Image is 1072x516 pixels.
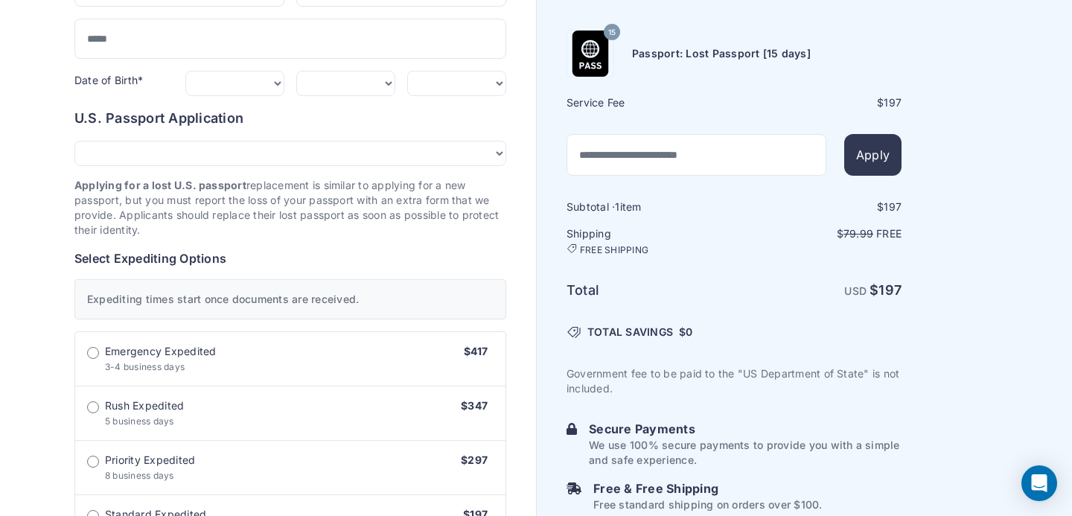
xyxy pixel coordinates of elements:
[593,480,822,497] h6: Free & Free Shipping
[876,227,902,240] span: Free
[632,46,811,61] h6: Passport: Lost Passport [15 days]
[74,179,246,191] strong: Applying for a lost U.S. passport
[878,282,902,298] span: 197
[589,420,902,438] h6: Secure Payments
[105,470,174,481] span: 8 business days
[464,345,488,357] span: $417
[580,244,648,256] span: FREE SHIPPING
[736,95,902,110] div: $
[567,280,733,301] h6: Total
[844,284,867,297] span: USD
[736,226,902,241] p: $
[884,96,902,109] span: 197
[567,200,733,214] h6: Subtotal · item
[679,325,693,340] span: $
[567,31,613,77] img: Product Name
[844,134,902,176] button: Apply
[567,95,733,110] h6: Service Fee
[105,415,174,427] span: 5 business days
[608,22,616,42] span: 15
[105,398,184,413] span: Rush Expedited
[461,453,488,466] span: $297
[593,497,822,512] p: Free standard shipping on orders over $100.
[105,344,217,359] span: Emergency Expedited
[1021,465,1057,501] div: Open Intercom Messenger
[461,399,488,412] span: $347
[686,325,692,338] span: 0
[884,200,902,213] span: 197
[105,453,195,468] span: Priority Expedited
[74,178,506,238] p: replacement is similar to applying for a new passport, but you must report the loss of your passp...
[736,200,902,214] div: $
[567,366,902,396] p: Government fee to be paid to the "US Department of State" is not included.
[567,226,733,256] h6: Shipping
[74,108,506,129] h6: U.S. Passport Application
[870,282,902,298] strong: $
[74,279,506,319] div: Expediting times start once documents are received.
[589,438,902,468] p: We use 100% secure payments to provide you with a simple and safe experience.
[587,325,673,340] span: TOTAL SAVINGS
[843,227,873,240] span: 79.99
[74,249,506,267] h6: Select Expediting Options
[74,74,143,86] label: Date of Birth*
[105,361,185,372] span: 3-4 business days
[615,200,619,213] span: 1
